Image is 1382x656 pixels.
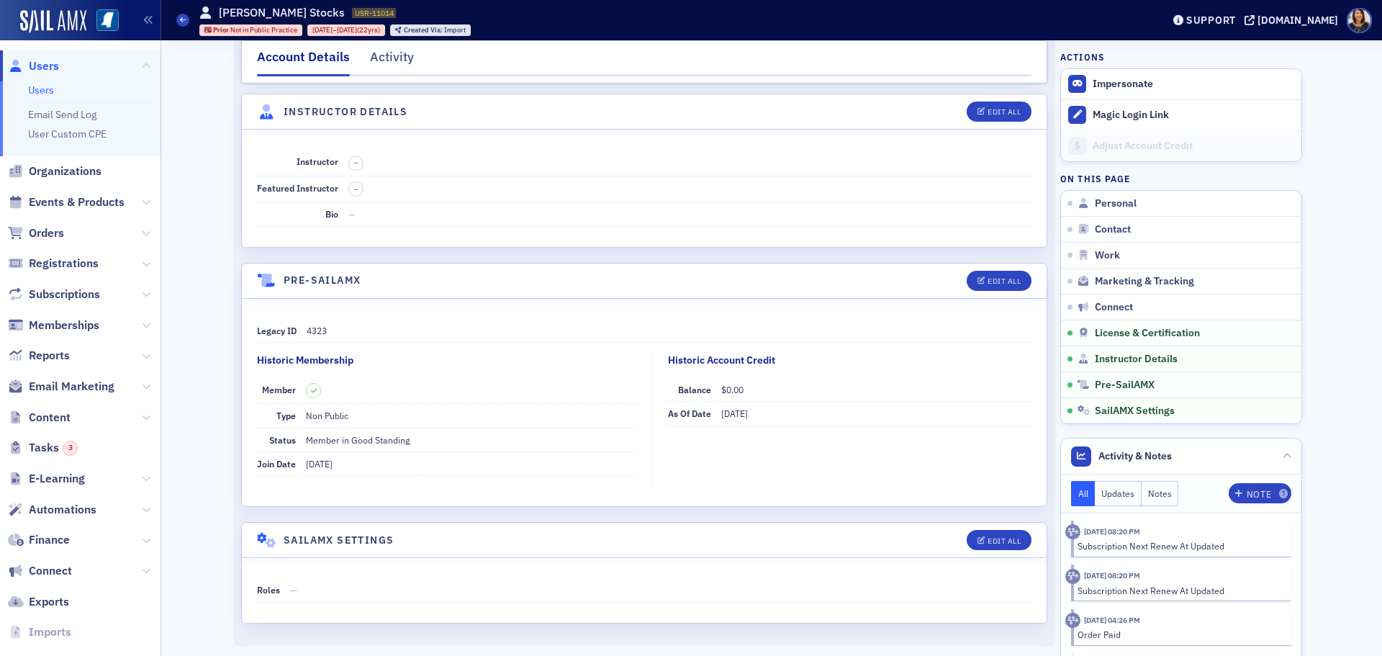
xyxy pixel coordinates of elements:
[29,163,101,179] span: Organizations
[297,156,338,167] span: Instructor
[1078,539,1281,552] div: Subscription Next Renew At Updated
[1060,172,1302,185] h4: On this page
[199,24,303,36] div: Prior: Prior: Not in Public Practice
[8,287,100,302] a: Subscriptions
[276,410,296,421] span: Type
[348,208,356,220] span: —
[668,408,711,419] span: As of Date
[325,208,338,220] span: Bio
[354,184,358,194] span: –
[8,58,59,74] a: Users
[678,384,711,395] span: Balance
[29,256,99,271] span: Registrations
[290,584,297,596] span: —
[1095,327,1200,340] span: License & Certification
[8,624,71,640] a: Imports
[8,348,70,364] a: Reports
[1095,481,1142,506] button: Updates
[8,440,78,456] a: Tasks3
[354,158,358,168] span: –
[8,256,99,271] a: Registrations
[28,84,54,96] a: Users
[1257,14,1338,27] div: [DOMAIN_NAME]
[306,428,637,451] dd: Member in Good Standing
[1247,490,1271,498] div: Note
[86,9,119,34] a: View Homepage
[1095,249,1120,262] span: Work
[28,108,96,121] a: Email Send Log
[29,502,96,518] span: Automations
[1095,353,1178,366] span: Instructor Details
[8,502,96,518] a: Automations
[8,163,101,179] a: Organizations
[988,537,1021,545] div: Edit All
[355,8,394,18] span: USR-11014
[1065,524,1080,539] div: Activity
[284,273,361,288] h4: Pre-SailAMX
[337,25,357,35] span: [DATE]
[29,440,78,456] span: Tasks
[1084,526,1140,536] time: 6/30/2025 08:20 PM
[8,594,69,610] a: Exports
[8,318,99,333] a: Memberships
[29,348,70,364] span: Reports
[230,25,297,35] span: Not in Public Practice
[1095,405,1175,418] span: SailAMX Settings
[1065,569,1080,584] div: Activity
[257,48,350,76] div: Account Details
[257,182,338,194] span: Featured Instructor
[8,532,70,548] a: Finance
[404,25,444,35] span: Created Via :
[1065,613,1080,628] div: Activity
[1078,628,1281,641] div: Order Paid
[1095,223,1131,236] span: Contact
[306,404,637,427] dd: Non Public
[1093,140,1294,153] div: Adjust Account Credit
[312,25,380,35] div: – (22yrs)
[1078,584,1281,597] div: Subscription Next Renew At Updated
[8,194,125,210] a: Events & Products
[1245,15,1343,25] button: [DOMAIN_NAME]
[262,384,296,395] span: Member
[668,353,775,368] div: Historic Account Credit
[1084,615,1140,625] time: 6/10/2025 04:26 PM
[8,563,72,579] a: Connect
[213,25,230,35] span: Prior
[1347,8,1372,33] span: Profile
[1095,379,1155,392] span: Pre-SailAMX
[204,25,298,35] a: Prior Not in Public Practice
[29,379,114,395] span: Email Marketing
[63,441,78,456] div: 3
[988,277,1021,285] div: Edit All
[96,9,119,32] img: SailAMX
[1229,483,1291,503] button: Note
[20,10,86,33] img: SailAMX
[1084,570,1140,580] time: 6/30/2025 08:20 PM
[1061,99,1301,130] button: Magic Login Link
[257,353,353,368] div: Historic Membership
[29,225,64,241] span: Orders
[8,471,85,487] a: E-Learning
[269,434,296,446] span: Status
[390,24,471,36] div: Created Via: Import
[29,624,71,640] span: Imports
[29,318,99,333] span: Memberships
[29,58,59,74] span: Users
[219,5,345,21] h1: [PERSON_NAME] Stocks
[1071,481,1096,506] button: All
[1061,130,1301,161] a: Adjust Account Credit
[29,563,72,579] span: Connect
[29,471,85,487] span: E-Learning
[306,458,333,469] span: [DATE]
[1186,14,1236,27] div: Support
[967,530,1031,550] button: Edit All
[29,194,125,210] span: Events & Products
[1098,449,1172,464] span: Activity & Notes
[29,532,70,548] span: Finance
[967,271,1031,291] button: Edit All
[967,102,1031,122] button: Edit All
[257,458,296,469] span: Join Date
[28,127,107,140] a: User Custom CPE
[1142,481,1179,506] button: Notes
[8,225,64,241] a: Orders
